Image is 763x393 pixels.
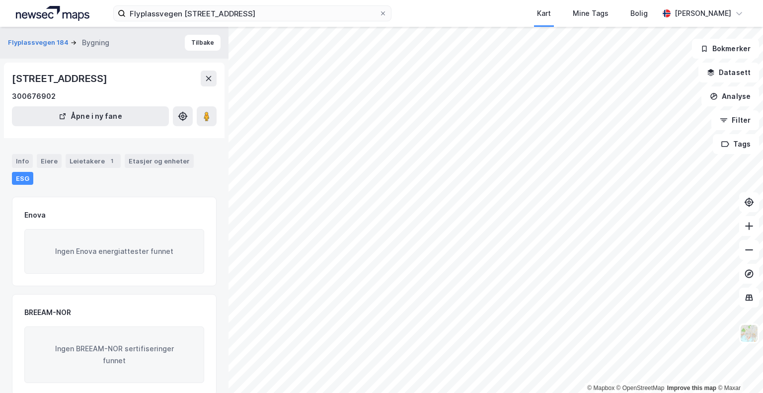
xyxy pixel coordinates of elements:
div: Info [12,154,33,168]
div: Kontrollprogram for chat [713,345,763,393]
div: Eiere [37,154,62,168]
a: Mapbox [587,385,614,392]
button: Tilbake [185,35,221,51]
button: Tags [713,134,759,154]
div: Etasjer og enheter [129,157,190,165]
img: logo.a4113a55bc3d86da70a041830d287a7e.svg [16,6,89,21]
div: [PERSON_NAME] [675,7,731,19]
div: Mine Tags [573,7,609,19]
div: BREEAM-NOR [24,307,71,318]
div: Kart [537,7,551,19]
div: ESG [12,172,33,185]
button: Analyse [701,86,759,106]
div: Leietakere [66,154,121,168]
button: Åpne i ny fane [12,106,169,126]
div: Ingen Enova energiattester funnet [24,229,204,274]
div: 300676902 [12,90,56,102]
a: OpenStreetMap [616,385,665,392]
button: Flyplassvegen 184 [8,38,71,48]
button: Datasett [698,63,759,82]
input: Søk på adresse, matrikkel, gårdeiere, leietakere eller personer [126,6,379,21]
iframe: Chat Widget [713,345,763,393]
div: 1 [107,156,117,166]
div: Enova [24,209,46,221]
div: Bolig [630,7,648,19]
img: Z [740,324,759,343]
button: Filter [711,110,759,130]
a: Improve this map [667,385,716,392]
div: Bygning [82,37,109,49]
button: Bokmerker [692,39,759,59]
div: [STREET_ADDRESS] [12,71,109,86]
div: Ingen BREEAM-NOR sertifiseringer funnet [24,326,204,383]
